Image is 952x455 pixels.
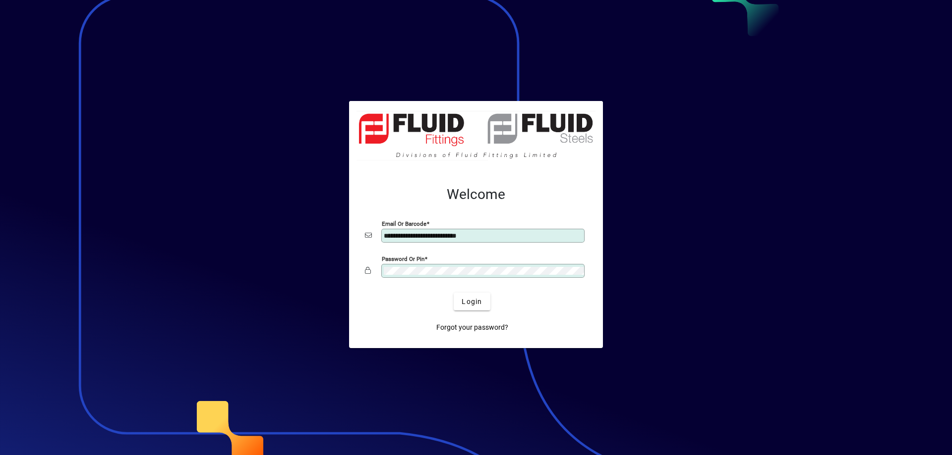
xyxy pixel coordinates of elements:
span: Forgot your password? [436,322,508,333]
mat-label: Email or Barcode [382,220,426,227]
a: Forgot your password? [432,318,512,336]
span: Login [462,297,482,307]
mat-label: Password or Pin [382,255,424,262]
h2: Welcome [365,186,587,203]
button: Login [454,293,490,310]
